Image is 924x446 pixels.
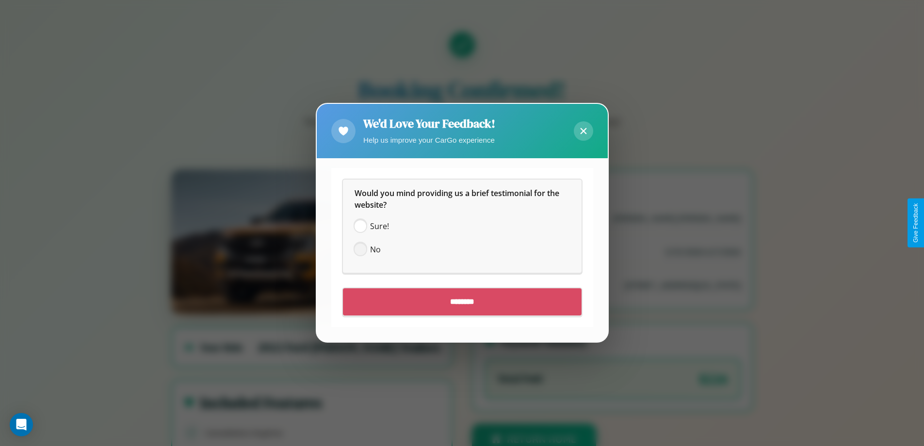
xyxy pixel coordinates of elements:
[10,413,33,436] div: Open Intercom Messenger
[363,116,495,132] h2: We'd Love Your Feedback!
[355,188,561,211] span: Would you mind providing us a brief testimonial for the website?
[370,244,381,256] span: No
[912,203,919,243] div: Give Feedback
[370,221,389,232] span: Sure!
[363,133,495,147] p: Help us improve your CarGo experience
